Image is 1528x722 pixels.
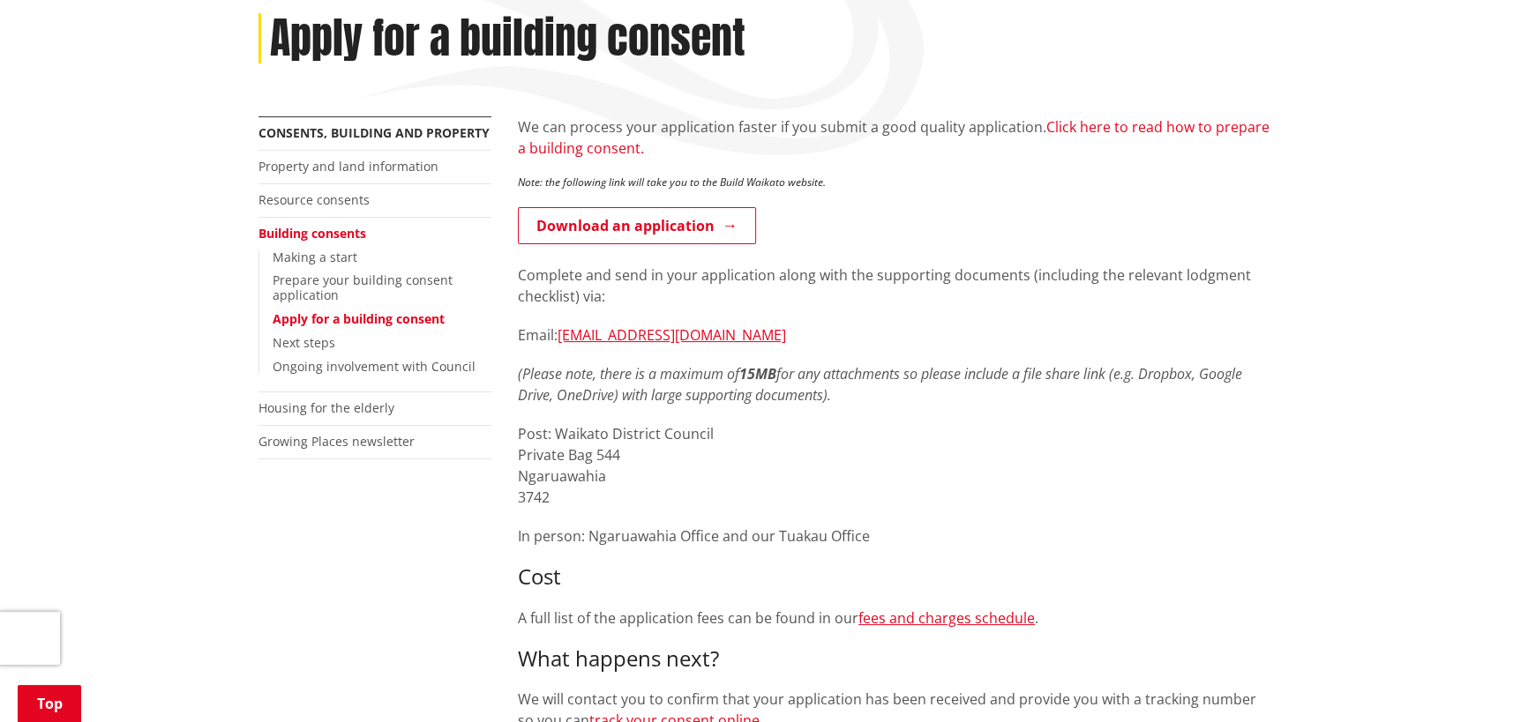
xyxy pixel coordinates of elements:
[518,264,1270,307] p: Complete and send in your application along with the supporting documents (including the relevant...
[258,158,438,175] a: Property and land information
[1447,648,1510,711] iframe: Messenger Launcher
[518,324,1270,346] p: Email:
[273,334,335,351] a: Next steps
[518,207,756,244] a: Download an application
[518,607,1270,629] p: A full list of the application fees can be found in our .
[258,225,366,242] a: Building consents
[739,364,776,383] strong: 15MB
[558,325,786,345] a: [EMAIL_ADDRESS][DOMAIN_NAME]
[518,117,1270,158] a: Click here to read how to prepare a building consent.
[258,399,394,416] a: Housing for the elderly
[518,564,1270,590] h3: Cost
[518,423,1270,508] p: Post: Waikato District Council Private Bag 544 Ngaruawahia 3742
[518,525,1270,547] p: In person: Ngaruawahia Office and our Tuakau Office
[518,116,1270,159] p: We can process your application faster if you submit a good quality application.
[18,685,81,722] a: Top
[258,433,415,450] a: Growing Places newsletter
[270,13,745,64] h1: Apply for a building consent
[858,608,1035,628] a: fees and charges schedule
[518,175,826,190] em: Note: the following link will take you to the Build Waikato website.
[273,310,445,327] a: Apply for a building consent
[273,272,453,303] a: Prepare your building consent application
[273,249,357,265] a: Making a start
[258,124,490,141] a: Consents, building and property
[518,364,1242,405] em: (Please note, there is a maximum of for any attachments so please include a file share link (e.g....
[518,646,1270,672] h3: What happens next?
[273,358,476,375] a: Ongoing involvement with Council
[258,191,370,208] a: Resource consents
